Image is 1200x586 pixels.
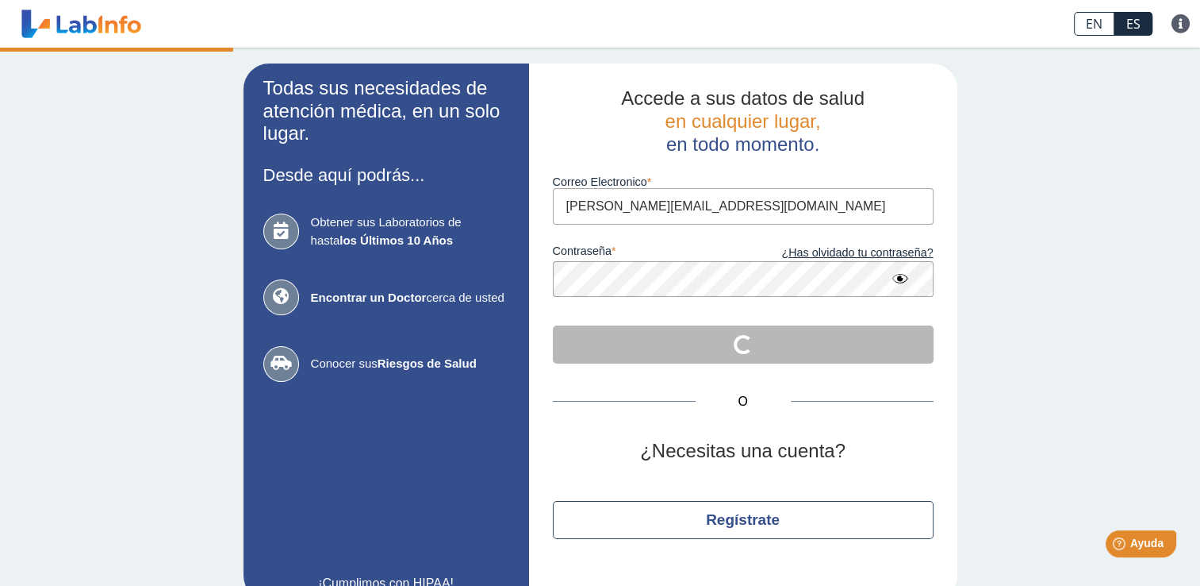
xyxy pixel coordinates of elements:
a: ¿Has olvidado tu contraseña? [743,245,934,262]
a: EN [1074,12,1114,36]
h3: Desde aquí podrás... [263,165,509,185]
span: Obtener sus Laboratorios de hasta [311,214,509,249]
a: ES [1114,12,1152,36]
span: en todo momento. [666,133,819,155]
span: Accede a sus datos de salud [621,87,865,109]
span: cerca de usted [311,289,509,307]
b: Riesgos de Salud [378,357,477,370]
label: Correo Electronico [553,175,934,188]
label: contraseña [553,245,743,262]
span: O [696,392,791,411]
span: en cualquier lugar, [665,110,820,132]
button: Regístrate [553,501,934,539]
iframe: Help widget launcher [1059,524,1183,569]
span: Conocer sus [311,355,509,373]
b: los Últimos 10 Años [339,233,453,247]
h2: ¿Necesitas una cuenta? [553,440,934,463]
h2: Todas sus necesidades de atención médica, en un solo lugar. [263,77,509,145]
b: Encontrar un Doctor [311,291,427,304]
